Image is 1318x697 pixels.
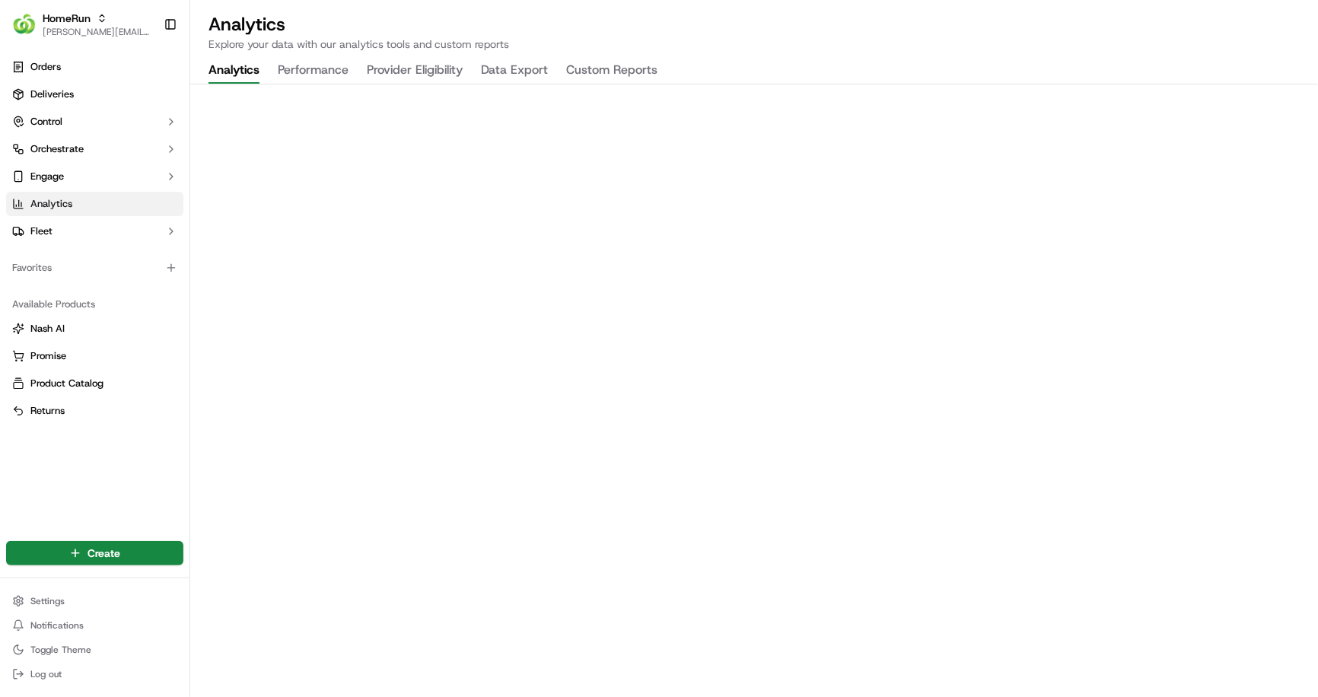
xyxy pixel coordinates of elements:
[209,12,1300,37] h2: Analytics
[30,377,103,390] span: Product Catalog
[30,404,65,418] span: Returns
[123,333,250,361] a: 💻API Documentation
[6,541,183,565] button: Create
[12,322,177,336] a: Nash AI
[6,664,183,685] button: Log out
[30,619,84,632] span: Notifications
[30,197,72,211] span: Analytics
[144,339,244,355] span: API Documentation
[47,235,123,247] span: [PERSON_NAME]
[190,84,1318,697] iframe: Analytics
[259,149,277,167] button: Start new chat
[236,194,277,212] button: See all
[6,137,183,161] button: Orchestrate
[30,60,61,74] span: Orders
[129,341,141,353] div: 💻
[6,110,183,134] button: Control
[6,192,183,216] a: Analytics
[12,12,37,37] img: HomeRun
[6,344,183,368] button: Promise
[481,58,548,84] button: Data Export
[30,668,62,680] span: Log out
[88,546,120,561] span: Create
[6,317,183,341] button: Nash AI
[135,235,166,247] span: [DATE]
[151,377,184,388] span: Pylon
[30,115,62,129] span: Control
[47,276,123,288] span: [PERSON_NAME]
[43,11,91,26] button: HomeRun
[278,58,349,84] button: Performance
[6,82,183,107] a: Deliveries
[15,221,40,245] img: Asif Zaman Khan
[566,58,657,84] button: Custom Reports
[30,224,53,238] span: Fleet
[135,276,166,288] span: [DATE]
[30,595,65,607] span: Settings
[6,219,183,243] button: Fleet
[9,333,123,361] a: 📗Knowledge Base
[43,26,151,38] button: [PERSON_NAME][EMAIL_ADDRESS][DOMAIN_NAME]
[6,256,183,280] div: Favorites
[6,371,183,396] button: Product Catalog
[30,142,84,156] span: Orchestrate
[30,236,43,248] img: 1736555255976-a54dd68f-1ca7-489b-9aae-adbdc363a1c4
[6,615,183,636] button: Notifications
[30,170,64,183] span: Engage
[126,276,132,288] span: •
[107,376,184,388] a: Powered byPylon
[6,590,183,612] button: Settings
[30,88,74,101] span: Deliveries
[6,399,183,423] button: Returns
[15,197,102,209] div: Past conversations
[30,349,66,363] span: Promise
[30,277,43,289] img: 1736555255976-a54dd68f-1ca7-489b-9aae-adbdc363a1c4
[6,6,158,43] button: HomeRunHomeRun[PERSON_NAME][EMAIL_ADDRESS][DOMAIN_NAME]
[15,262,40,286] img: Ben Goodger
[15,341,27,353] div: 📗
[12,404,177,418] a: Returns
[30,322,65,336] span: Nash AI
[367,58,463,84] button: Provider Eligibility
[12,377,177,390] a: Product Catalog
[6,164,183,189] button: Engage
[6,292,183,317] div: Available Products
[209,37,1300,52] p: Explore your data with our analytics tools and custom reports
[12,349,177,363] a: Promise
[6,55,183,79] a: Orders
[126,235,132,247] span: •
[30,644,91,656] span: Toggle Theme
[30,339,116,355] span: Knowledge Base
[6,639,183,660] button: Toggle Theme
[209,58,259,84] button: Analytics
